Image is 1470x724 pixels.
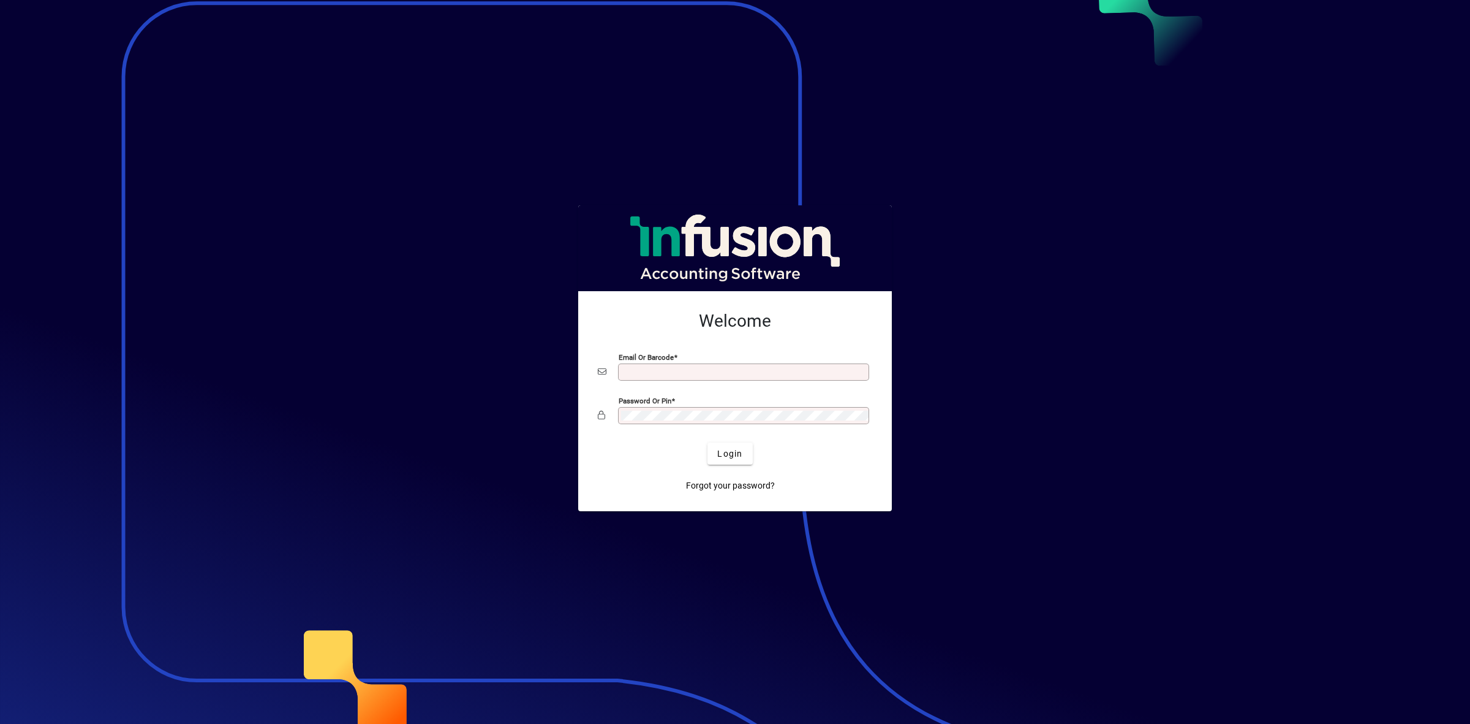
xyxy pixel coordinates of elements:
[619,353,674,362] mat-label: Email or Barcode
[686,479,775,492] span: Forgot your password?
[619,397,671,405] mat-label: Password or Pin
[707,443,752,465] button: Login
[598,311,872,332] h2: Welcome
[681,474,780,497] a: Forgot your password?
[717,448,742,460] span: Login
